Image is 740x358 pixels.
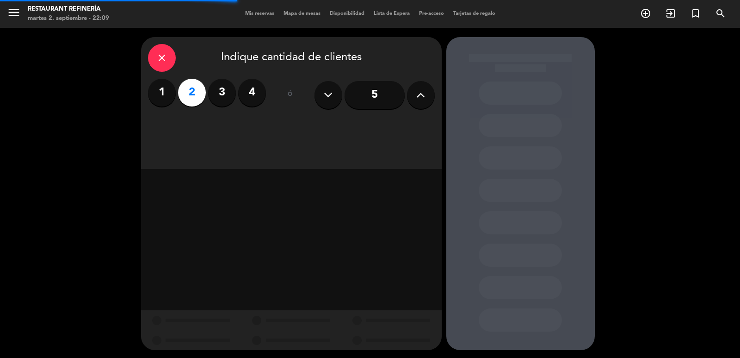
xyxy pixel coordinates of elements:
i: add_circle_outline [640,8,651,19]
span: Mis reservas [240,11,279,16]
div: martes 2. septiembre - 22:09 [28,14,109,23]
div: Restaurant Refinería [28,5,109,14]
button: menu [7,6,21,23]
label: 3 [208,79,236,107]
i: menu [7,6,21,19]
label: 4 [238,79,266,107]
span: Pre-acceso [414,11,449,16]
div: Indique cantidad de clientes [148,44,435,72]
span: Mapa de mesas [279,11,325,16]
i: search [715,8,726,19]
span: Disponibilidad [325,11,369,16]
div: ó [275,79,305,111]
label: 2 [178,79,206,107]
i: exit_to_app [665,8,676,19]
span: Lista de Espera [369,11,414,16]
span: Tarjetas de regalo [449,11,500,16]
i: close [156,52,167,63]
i: turned_in_not [690,8,701,19]
label: 1 [148,79,176,107]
